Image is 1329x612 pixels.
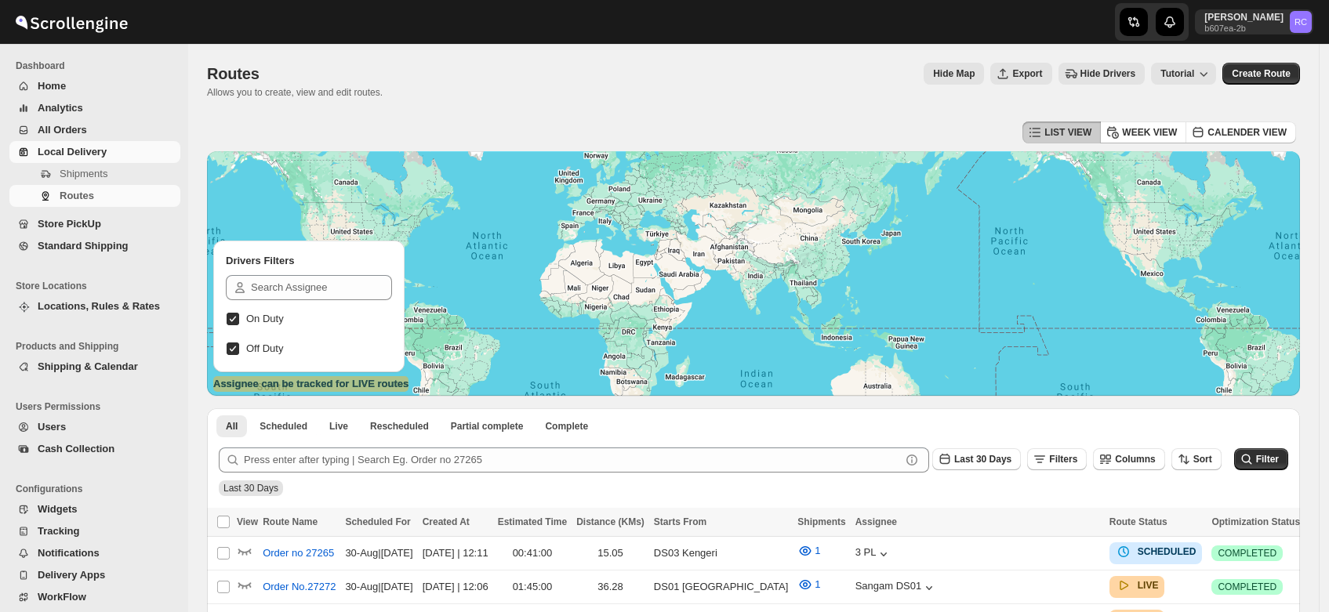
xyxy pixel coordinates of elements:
div: 01:45:00 [498,579,567,595]
button: Hide Drivers [1058,63,1146,85]
span: CALENDER VIEW [1207,126,1287,139]
span: All [226,420,238,433]
button: Tutorial [1151,63,1216,85]
span: Analytics [38,102,83,114]
span: Columns [1115,454,1155,465]
span: Order No.27272 [263,579,336,595]
input: Search Assignee [251,275,392,300]
span: Last 30 Days [954,454,1011,465]
span: Filters [1049,454,1077,465]
span: Standard Shipping [38,240,129,252]
span: Sort [1193,454,1212,465]
button: All routes [216,415,247,437]
span: On Duty [246,313,284,324]
input: Press enter after typing | Search Eg. Order no 27265 [244,447,901,473]
span: Rescheduled [370,420,429,433]
span: 30-Aug | [DATE] [345,547,412,559]
div: 00:41:00 [498,545,567,561]
button: Tracking [9,520,180,542]
span: Widgets [38,503,77,515]
button: 3 PL [855,546,892,562]
span: Optimization Status [1211,516,1300,527]
span: 30-Aug | [DATE] [345,581,412,592]
button: SCHEDULED [1116,544,1196,559]
div: [DATE] | 12:06 [423,579,488,595]
text: RC [1295,17,1307,27]
span: Tracking [38,525,79,537]
label: Assignee can be tracked for LIVE routes [213,376,409,392]
span: Route Name [263,516,318,527]
span: Routes [60,190,94,201]
button: Delivery Apps [9,564,180,586]
b: LIVE [1138,580,1159,591]
span: Created At [423,516,470,527]
span: Tutorial [1160,68,1194,79]
span: Routes [207,65,260,82]
span: LIST VIEW [1044,126,1091,139]
button: 1 [788,538,830,563]
b: SCHEDULED [1138,546,1196,557]
button: Filter [1234,448,1288,470]
span: Cash Collection [38,443,114,454]
p: [PERSON_NAME] [1204,11,1284,24]
span: Complete [545,420,588,433]
span: Last 30 Days [223,483,278,494]
span: Locations, Rules & Rates [38,300,160,312]
span: Starts From [654,516,706,527]
button: Order No.27272 [253,574,345,599]
h2: Drivers Filters [226,253,392,269]
span: Home [38,80,66,92]
span: COMPLETED [1218,581,1276,593]
button: Locations, Rules & Rates [9,295,180,317]
span: Hide Drivers [1080,67,1136,80]
span: Hide Map [933,67,975,80]
span: Estimated Time [498,516,567,527]
span: Live [329,420,348,433]
button: All Orders [9,119,180,141]
span: Off Duty [246,342,283,354]
span: Users Permissions [16,400,180,413]
button: LIST VIEW [1022,121,1101,143]
button: Sort [1171,448,1222,470]
button: Users [9,416,180,438]
button: WorkFlow [9,586,180,608]
div: 15.05 [576,545,645,561]
span: Dashboard [16,60,180,72]
span: Scheduled [260,420,307,433]
button: Widgets [9,498,180,520]
span: 1 [815,545,820,556]
span: Users [38,421,66,433]
span: 1 [815,578,820,590]
span: Products and Shipping [16,340,180,353]
button: Export [990,63,1051,85]
button: CALENDER VIEW [1186,121,1296,143]
span: Partial complete [451,420,524,433]
span: WEEK VIEW [1122,126,1177,139]
button: Sangam DS01 [855,580,938,596]
button: Analytics [9,97,180,119]
span: Configurations [16,483,180,495]
div: 36.28 [576,579,645,595]
span: Create Route [1232,67,1291,80]
span: Notifications [38,547,100,559]
span: WorkFlow [38,591,86,603]
span: COMPLETED [1218,547,1276,559]
span: Scheduled For [345,516,410,527]
button: 1 [788,572,830,597]
img: ScrollEngine [13,2,130,42]
span: Distance (KMs) [576,516,645,527]
div: DS03 Kengeri [654,545,788,561]
button: Columns [1093,448,1164,470]
button: Last 30 Days [932,448,1021,470]
span: Order no 27265 [263,545,334,561]
button: Notifications [9,542,180,564]
button: WEEK VIEW [1100,121,1186,143]
span: Route Status [1109,516,1167,527]
button: Home [9,75,180,97]
div: DS01 [GEOGRAPHIC_DATA] [654,579,788,595]
span: Local Delivery [38,146,107,158]
span: All Orders [38,124,87,136]
span: Shipping & Calendar [38,360,138,372]
button: Order no 27265 [253,541,343,566]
